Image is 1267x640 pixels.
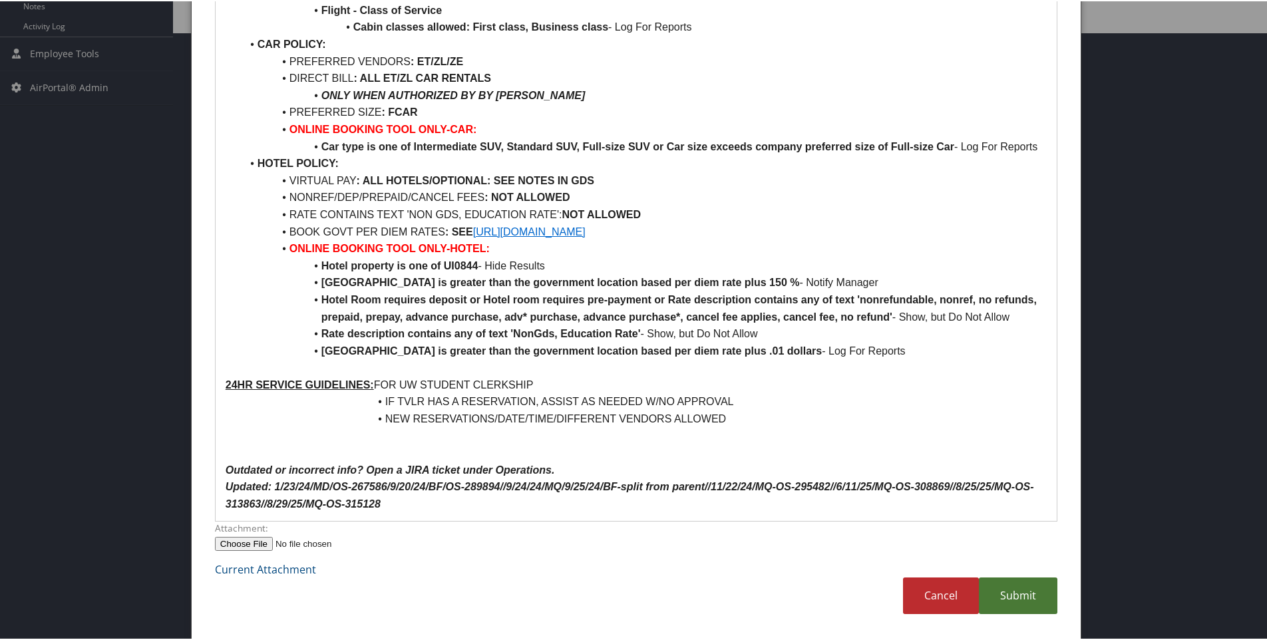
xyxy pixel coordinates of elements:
[242,273,1047,290] li: - Notify Manager
[445,225,473,236] strong: : SEE
[215,520,1057,534] label: Attachment:
[484,190,570,202] strong: : NOT ALLOWED
[242,222,1047,240] li: BOOK GOVT PER DIEM RATES
[562,208,641,219] strong: NOT ALLOWED
[979,576,1057,613] a: Submit
[226,378,374,389] u: 24HR SERVICE GUIDELINES:
[242,205,1047,222] li: RATE CONTAINS TEXT 'NON GDS, EDUCATION RATE':
[258,37,326,49] strong: CAR POLICY:
[242,69,1047,86] li: DIRECT BILL
[353,71,491,82] strong: : ALL ET/ZL CAR RENTALS
[411,55,463,66] strong: : ET/ZL/ZE
[321,259,478,270] strong: Hotel property is one of UI0844
[242,52,1047,69] li: PREFERRED VENDORS
[357,174,594,185] strong: : ALL HOTELS/OPTIONAL: SEE NOTES IN GDS
[242,392,1047,409] li: IF TVLR HAS A RESERVATION, ASSIST AS NEEDED W/NO APPROVAL
[242,17,1047,35] li: - Log For Reports
[321,275,800,287] strong: [GEOGRAPHIC_DATA] is greater than the government location based per diem rate plus 150 %
[381,105,417,116] strong: : FCAR
[226,375,1047,393] p: FOR UW STUDENT CLERKSHIP
[473,225,586,236] a: [URL][DOMAIN_NAME]
[242,256,1047,273] li: - Hide Results
[321,88,585,100] em: ONLY WHEN AUTHORIZED BY BY [PERSON_NAME]
[321,344,822,355] strong: [GEOGRAPHIC_DATA] is greater than the government location based per diem rate plus .01 dollars
[242,102,1047,120] li: PREFERRED SIZE
[321,140,954,151] strong: Car type is one of Intermediate SUV, Standard SUV, Full-size SUV or Car size exceeds company pref...
[289,241,490,253] strong: ONLINE BOOKING TOOL ONLY-HOTEL:
[289,122,477,134] strong: ONLINE BOOKING TOOL ONLY-CAR:
[903,576,979,613] a: Cancel
[226,463,555,474] em: Outdated or incorrect info? Open a JIRA ticket under Operations.
[321,3,442,15] strong: Flight - Class of Service
[226,480,1034,508] em: Updated: 1/23/24/MD/OS-267586/9/20/24/BF/OS-289894//9/24/24/MQ/9/25/24/BF-split from parent//11/2...
[242,290,1047,324] li: - Show, but Do Not Allow
[242,137,1047,154] li: - Log For Reports
[242,409,1047,426] li: NEW RESERVATIONS/DATE/TIME/DIFFERENT VENDORS ALLOWED
[321,327,641,338] strong: Rate description contains any of text 'NonGds, Education Rate'
[353,20,608,31] strong: Cabin classes allowed: First class, Business class
[242,188,1047,205] li: NONREF/DEP/PREPAID/CANCEL FEES
[242,171,1047,188] li: VIRTUAL PAY
[242,324,1047,341] li: - Show, but Do Not Allow
[258,156,339,168] strong: HOTEL POLICY:
[242,341,1047,359] li: - Log For Reports
[321,293,1040,321] strong: Hotel Room requires deposit or Hotel room requires pre-payment or Rate description contains any o...
[215,561,316,575] a: Current Attachment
